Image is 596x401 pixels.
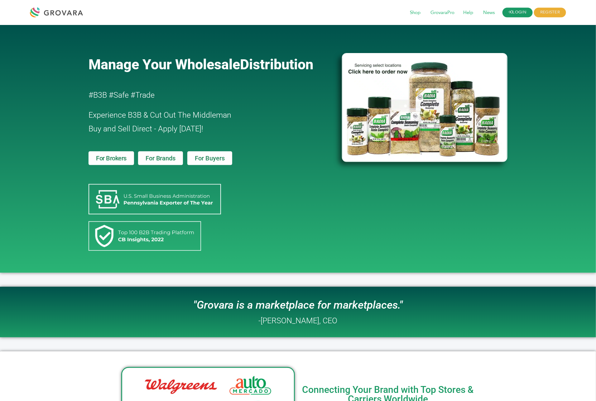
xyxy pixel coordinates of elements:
span: Distribution [240,56,313,73]
a: Help [459,9,478,16]
span: GrovaraPro [426,7,459,19]
span: Shop [406,7,425,19]
a: For Buyers [187,151,232,165]
span: Help [459,7,478,19]
span: News [479,7,499,19]
a: For Brokers [89,151,134,165]
a: News [479,9,499,16]
a: For Brands [138,151,183,165]
i: "Grovara is a marketplace for marketplaces." [193,299,403,311]
span: Manage Your Wholesale [89,56,240,73]
a: LOGIN [502,8,533,17]
span: REGISTER [534,8,566,17]
span: For Brands [146,155,175,161]
h2: #B3B #Safe #Trade [89,88,306,102]
a: Shop [406,9,425,16]
span: For Buyers [195,155,225,161]
a: GrovaraPro [426,9,459,16]
a: Manage Your WholesaleDistribution [89,56,332,73]
span: Buy and Sell Direct - Apply [DATE]! [89,124,203,133]
span: For Brokers [96,155,127,161]
h2: -[PERSON_NAME], CEO [258,317,337,325]
span: Experience B3B & Cut Out The Middleman [89,110,231,120]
